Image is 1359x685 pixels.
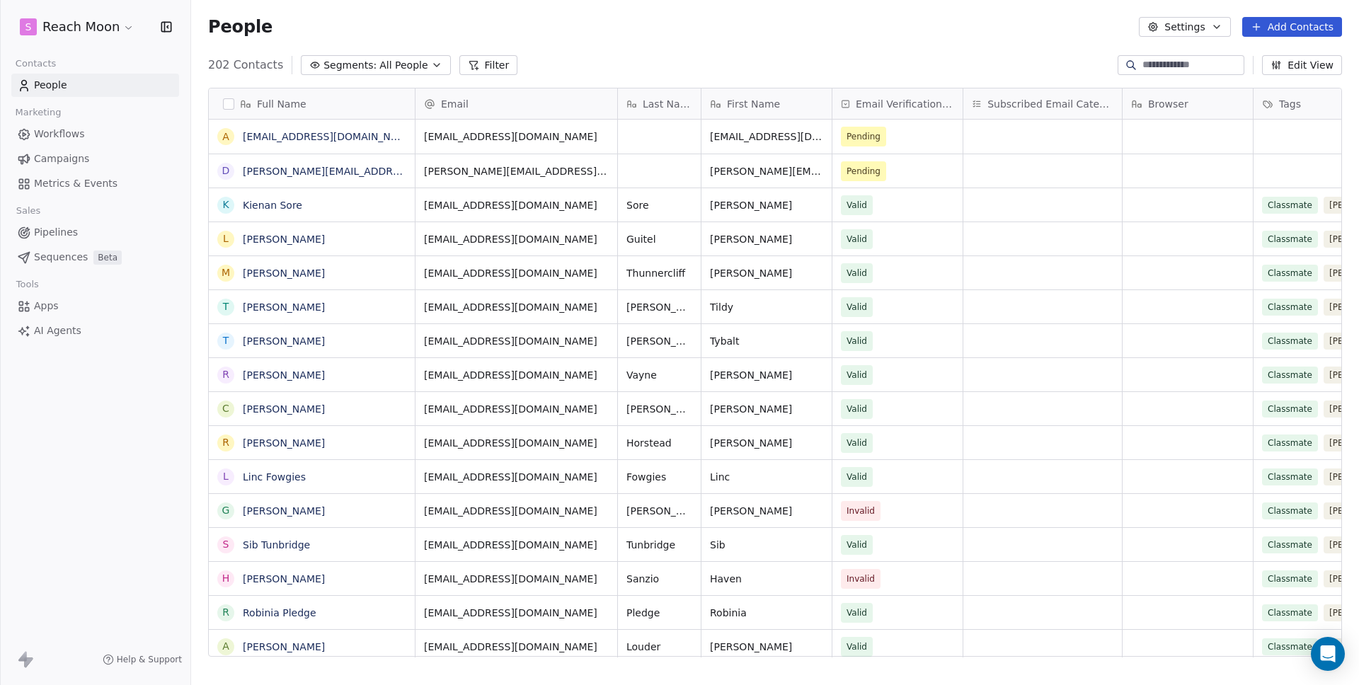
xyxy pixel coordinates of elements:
span: [EMAIL_ADDRESS][DOMAIN_NAME] [424,300,609,314]
a: Workflows [11,122,179,146]
span: S [25,20,32,34]
span: Thunnercliff [626,266,692,280]
span: [EMAIL_ADDRESS][DOMAIN_NAME] [424,572,609,586]
a: [PERSON_NAME] [243,369,325,381]
a: Metrics & Events [11,172,179,195]
span: Sore [626,198,692,212]
span: Valid [847,606,867,620]
span: Guitel [626,232,692,246]
span: Valid [847,538,867,552]
span: [EMAIL_ADDRESS][DOMAIN_NAME] [424,129,609,144]
span: Classmate [1262,333,1318,350]
span: Help & Support [117,654,182,665]
span: Valid [847,300,867,314]
a: Sib Tunbridge [243,539,310,551]
a: AI Agents [11,319,179,342]
a: [PERSON_NAME] [243,505,325,517]
div: a [222,129,229,144]
span: [EMAIL_ADDRESS][DOMAIN_NAME] [424,402,609,416]
a: [PERSON_NAME] [243,301,325,313]
span: Valid [847,334,867,348]
a: [PERSON_NAME] [243,335,325,347]
span: Pledge [626,606,692,620]
span: Email Verification Status [856,97,954,111]
span: [EMAIL_ADDRESS][DOMAIN_NAME] [424,606,609,620]
span: [PERSON_NAME][EMAIL_ADDRESS][PERSON_NAME][DOMAIN_NAME] [710,164,823,178]
a: Apps [11,294,179,318]
button: SReach Moon [17,15,137,39]
span: [EMAIL_ADDRESS][DOMAIN_NAME] [424,232,609,246]
span: Fowgies [626,470,692,484]
span: Classmate [1262,367,1318,384]
div: M [222,265,230,280]
a: Kienan Sore [243,200,302,211]
div: R [222,605,229,620]
span: Pending [847,164,881,178]
span: Last Name [643,97,692,111]
span: Sanzio [626,572,692,586]
a: Pipelines [11,221,179,244]
span: Tags [1279,97,1301,111]
span: Classmate [1262,434,1318,451]
span: Sib [710,538,823,552]
a: Linc Fowgies [243,471,306,483]
span: [PERSON_NAME] [710,402,823,416]
span: [PERSON_NAME] [710,198,823,212]
a: [PERSON_NAME] [243,437,325,449]
div: G [222,503,230,518]
span: Browser [1148,97,1188,111]
span: Classmate [1262,197,1318,214]
div: grid [209,120,415,657]
div: T [223,299,229,314]
span: [EMAIL_ADDRESS][DOMAIN_NAME] [424,436,609,450]
div: K [222,197,229,212]
span: [EMAIL_ADDRESS][DOMAIN_NAME] [424,538,609,552]
span: [PERSON_NAME] [710,640,823,654]
span: [EMAIL_ADDRESS][DOMAIN_NAME] [424,334,609,348]
div: H [222,571,230,586]
span: Classmate [1262,265,1318,282]
span: Valid [847,640,867,654]
div: T [223,333,229,348]
span: Pending [847,129,881,144]
button: Settings [1139,17,1230,37]
a: [PERSON_NAME] [243,573,325,585]
span: Reach Moon [42,18,120,36]
span: Valid [847,232,867,246]
span: [PERSON_NAME] [710,504,823,518]
a: People [11,74,179,97]
span: Valid [847,266,867,280]
div: First Name [701,88,832,119]
a: [PERSON_NAME] [243,403,325,415]
span: Sales [10,200,47,221]
span: Linc [710,470,823,484]
span: Tildy [710,300,823,314]
span: Valid [847,436,867,450]
a: [PERSON_NAME] [243,234,325,245]
span: [EMAIL_ADDRESS][DOMAIN_NAME] [424,198,609,212]
span: Campaigns [34,151,89,166]
span: Classmate [1262,570,1318,587]
span: Email [441,97,469,111]
span: Classmate [1262,468,1318,485]
span: People [208,16,273,38]
span: Segments: [323,58,377,73]
div: C [222,401,229,416]
span: [EMAIL_ADDRESS][DOMAIN_NAME] [424,266,609,280]
span: Haven [710,572,823,586]
div: Email [415,88,617,119]
div: Last Name [618,88,701,119]
span: Valid [847,470,867,484]
span: Classmate [1262,502,1318,519]
span: Classmate [1262,401,1318,418]
span: 202 Contacts [208,57,283,74]
span: Valid [847,368,867,382]
span: Full Name [257,97,306,111]
span: [EMAIL_ADDRESS][DOMAIN_NAME] [424,368,609,382]
span: [PERSON_NAME] [626,334,692,348]
a: SequencesBeta [11,246,179,269]
span: Robinia [710,606,823,620]
div: Email Verification Status [832,88,963,119]
span: Invalid [847,504,875,518]
span: Beta [93,251,122,265]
